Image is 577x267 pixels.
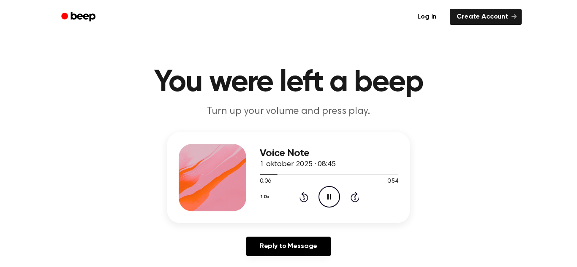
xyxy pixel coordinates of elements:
span: 0:54 [387,177,398,186]
h3: Voice Note [260,148,398,159]
p: Turn up your volume and press play. [126,105,451,119]
a: Beep [55,9,103,25]
h1: You were left a beep [72,67,505,98]
button: 1.0x [260,190,272,204]
span: 0:06 [260,177,271,186]
a: Create Account [450,9,522,25]
span: 1 oktober 2025 · 08:45 [260,161,335,168]
a: Log in [409,7,445,27]
a: Reply to Message [246,237,331,256]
